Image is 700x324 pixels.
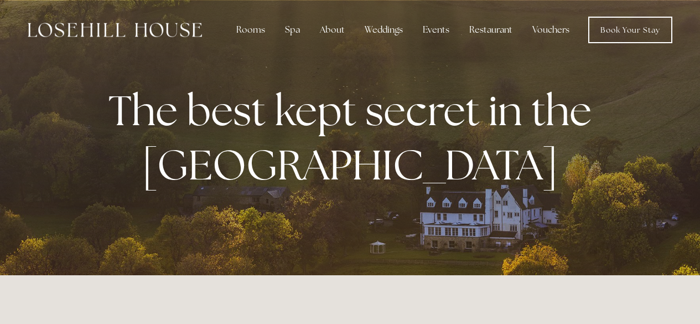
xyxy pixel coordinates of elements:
[356,19,412,41] div: Weddings
[28,23,202,37] img: Losehill House
[311,19,354,41] div: About
[414,19,458,41] div: Events
[523,19,578,41] a: Vouchers
[108,83,600,192] strong: The best kept secret in the [GEOGRAPHIC_DATA]
[227,19,274,41] div: Rooms
[588,17,672,43] a: Book Your Stay
[276,19,309,41] div: Spa
[460,19,521,41] div: Restaurant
